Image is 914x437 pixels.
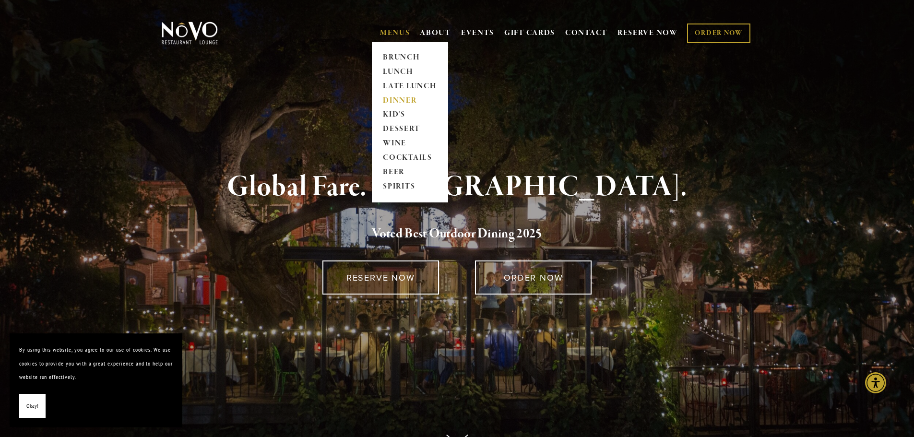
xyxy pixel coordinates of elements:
a: COCKTAILS [380,151,440,165]
a: EVENTS [461,28,494,38]
a: RESERVE NOW [322,260,439,295]
div: Accessibility Menu [865,372,886,393]
a: Voted Best Outdoor Dining 202 [372,225,535,244]
a: KID'S [380,108,440,122]
a: CONTACT [565,24,607,42]
a: RESERVE NOW [617,24,678,42]
button: Okay! [19,394,46,418]
a: DINNER [380,94,440,108]
img: Novo Restaurant &amp; Lounge [160,21,220,45]
a: ORDER NOW [687,24,750,43]
span: Okay! [26,399,38,413]
a: WINE [380,137,440,151]
h2: 5 [178,224,737,244]
a: BEER [380,165,440,180]
a: SPIRITS [380,180,440,194]
p: By using this website, you agree to our use of cookies. We use cookies to provide you with a grea... [19,343,173,384]
a: BRUNCH [380,50,440,65]
a: LATE LUNCH [380,79,440,94]
a: ABOUT [420,28,451,38]
a: LUNCH [380,65,440,79]
a: DESSERT [380,122,440,137]
strong: Global Fare. [GEOGRAPHIC_DATA]. [227,169,687,205]
a: GIFT CARDS [504,24,555,42]
a: MENUS [380,28,410,38]
section: Cookie banner [10,333,182,427]
a: ORDER NOW [475,260,592,295]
